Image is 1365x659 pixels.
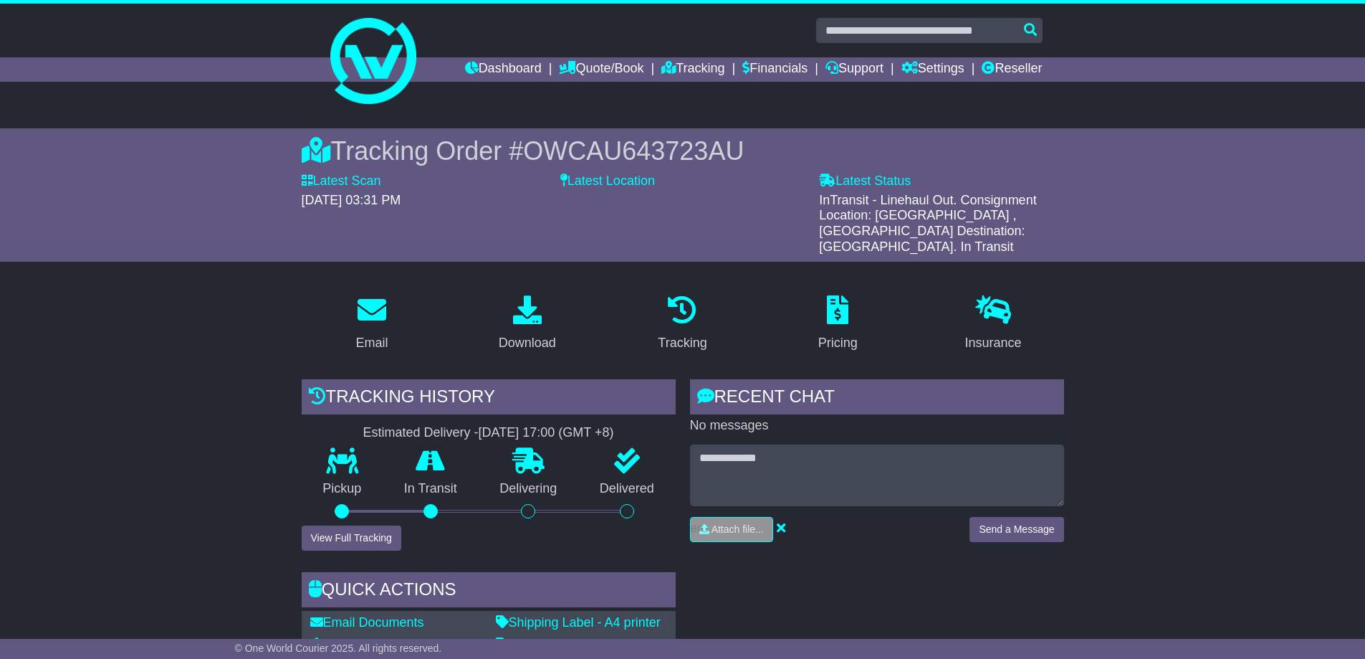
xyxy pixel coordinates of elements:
[969,517,1063,542] button: Send a Message
[818,333,858,353] div: Pricing
[302,379,676,418] div: Tracking history
[310,637,449,652] a: Download Documents
[355,333,388,353] div: Email
[235,643,442,654] span: © One World Courier 2025. All rights reserved.
[560,174,655,189] label: Latest Location
[302,481,383,497] p: Pickup
[302,174,381,189] label: Latest Scan
[982,57,1042,82] a: Reseller
[302,425,676,441] div: Estimated Delivery -
[559,57,643,82] a: Quote/Book
[658,333,707,353] div: Tracking
[523,136,744,166] span: OWCAU643723AU
[465,57,542,82] a: Dashboard
[489,290,565,358] a: Download
[496,615,661,630] a: Shipping Label - A4 printer
[302,136,1064,166] div: Tracking Order #
[648,290,716,358] a: Tracking
[819,174,911,189] label: Latest Status
[661,57,724,82] a: Tracking
[742,57,808,82] a: Financials
[479,481,579,497] p: Delivering
[690,418,1064,434] p: No messages
[383,481,479,497] p: In Transit
[901,57,964,82] a: Settings
[310,615,424,630] a: Email Documents
[819,193,1037,254] span: InTransit - Linehaul Out. Consignment Location: [GEOGRAPHIC_DATA] , [GEOGRAPHIC_DATA] Destination...
[578,481,676,497] p: Delivered
[956,290,1031,358] a: Insurance
[302,526,401,551] button: View Full Tracking
[346,290,397,358] a: Email
[302,572,676,611] div: Quick Actions
[825,57,883,82] a: Support
[809,290,867,358] a: Pricing
[479,425,614,441] div: [DATE] 17:00 (GMT +8)
[302,193,401,207] span: [DATE] 03:31 PM
[499,333,556,353] div: Download
[690,379,1064,418] div: RECENT CHAT
[965,333,1022,353] div: Insurance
